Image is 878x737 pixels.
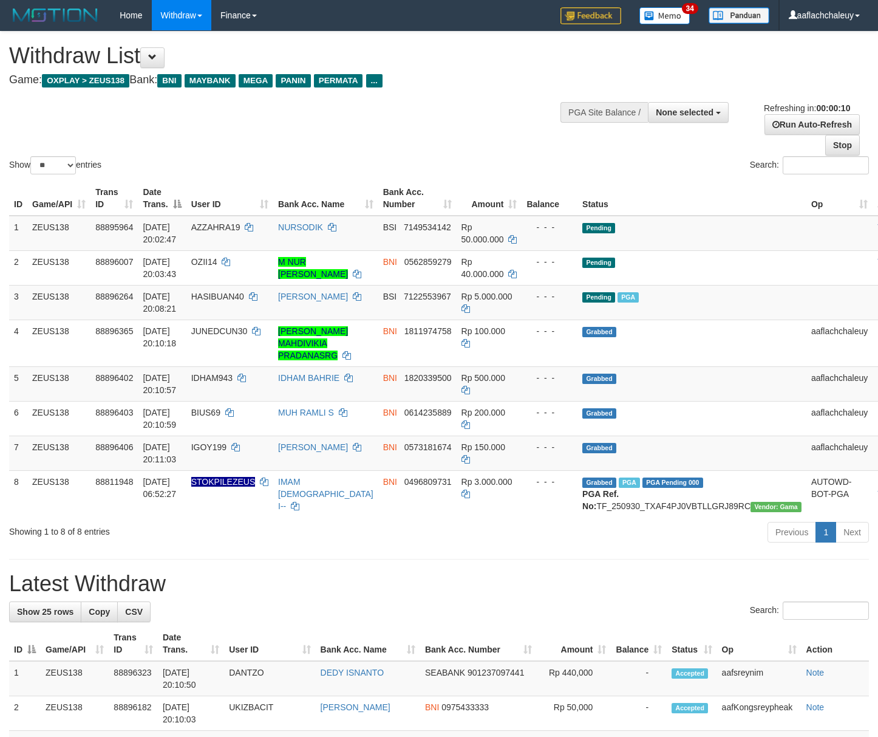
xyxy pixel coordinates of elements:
a: MUH RAMLI S [278,408,334,417]
span: [DATE] 20:02:47 [143,222,176,244]
th: Status: activate to sort column ascending [667,626,716,661]
th: Trans ID: activate to sort column ascending [109,626,158,661]
span: Copy 1820339500 to clipboard [404,373,452,383]
td: ZEUS138 [27,366,90,401]
td: TF_250930_TXAF4PJ0VBTLLGRJ89RC [577,470,806,517]
span: IDHAM943 [191,373,233,383]
td: ZEUS138 [27,320,90,366]
a: IMAM [DEMOGRAPHIC_DATA] I-- [278,477,373,511]
span: 88896403 [95,408,133,417]
a: DEDY ISNANTO [321,668,384,677]
span: Copy 0573181674 to clipboard [404,442,452,452]
img: panduan.png [709,7,769,24]
a: [PERSON_NAME] [278,292,348,301]
span: Copy 0562859279 to clipboard [404,257,452,267]
span: [DATE] 20:08:21 [143,292,176,314]
a: Previous [767,522,816,543]
span: Accepted [672,668,708,679]
span: [DATE] 20:10:18 [143,326,176,348]
th: Bank Acc. Number: activate to sort column ascending [378,181,457,216]
span: Grabbed [582,374,616,384]
td: [DATE] 20:10:50 [158,661,224,696]
td: UKIZBACIT [224,696,315,731]
td: aaflachchaleuy [806,401,873,436]
span: Pending [582,258,615,268]
th: Op: activate to sort column ascending [806,181,873,216]
span: Copy 0975433333 to clipboard [441,702,489,712]
span: BNI [383,408,397,417]
div: - - - [526,441,573,453]
span: Marked by aafsreyleap [619,478,640,488]
label: Search: [750,602,869,620]
td: 1 [9,661,41,696]
span: Rp 50.000.000 [461,222,504,244]
img: Button%20Memo.svg [639,7,690,24]
th: Amount: activate to sort column ascending [457,181,522,216]
td: 6 [9,401,27,436]
th: Trans ID: activate to sort column ascending [90,181,138,216]
div: - - - [526,325,573,337]
th: Balance: activate to sort column ascending [611,626,667,661]
div: - - - [526,221,573,233]
td: aafsreynim [717,661,801,696]
span: Grabbed [582,443,616,453]
td: 3 [9,285,27,320]
span: Copy 1811974758 to clipboard [404,326,452,336]
td: ZEUS138 [27,436,90,470]
span: 88895964 [95,222,133,232]
td: - [611,661,667,696]
div: Showing 1 to 8 of 8 entries [9,521,357,538]
th: Amount: activate to sort column ascending [537,626,611,661]
span: BIUS69 [191,408,220,417]
td: ZEUS138 [41,661,109,696]
th: Status [577,181,806,216]
span: Rp 200.000 [461,408,505,417]
a: CSV [117,602,151,622]
a: M NUR [PERSON_NAME] [278,257,348,279]
span: Copy [89,607,110,617]
td: 7 [9,436,27,470]
span: MEGA [239,74,273,87]
span: JUNEDCUN30 [191,326,248,336]
span: CSV [125,607,143,617]
td: 5 [9,366,27,401]
h1: Withdraw List [9,44,573,68]
input: Search: [783,156,869,174]
td: ZEUS138 [27,285,90,320]
span: BNI [383,373,397,383]
span: Copy 0496809731 to clipboard [404,477,452,487]
label: Show entries [9,156,101,174]
td: 88896182 [109,696,158,731]
th: User ID: activate to sort column ascending [224,626,315,661]
select: Showentries [30,156,76,174]
td: AUTOWD-BOT-PGA [806,470,873,517]
a: Next [835,522,869,543]
th: Game/API: activate to sort column ascending [41,626,109,661]
a: Run Auto-Refresh [764,114,860,135]
span: BSI [383,292,397,301]
th: Action [801,626,869,661]
img: MOTION_logo.png [9,6,101,24]
span: [DATE] 20:10:57 [143,373,176,395]
div: - - - [526,372,573,384]
td: ZEUS138 [27,401,90,436]
span: Rp 5.000.000 [461,292,512,301]
span: Vendor URL: https://trx31.1velocity.biz [750,502,801,512]
span: Copy 901237097441 to clipboard [468,668,524,677]
span: Rp 40.000.000 [461,257,504,279]
span: 88896406 [95,442,133,452]
span: BNI [383,257,397,267]
a: 1 [815,522,836,543]
a: Show 25 rows [9,602,81,622]
span: [DATE] 20:10:59 [143,408,176,430]
span: BNI [425,702,439,712]
th: User ID: activate to sort column ascending [186,181,273,216]
span: SEABANK [425,668,465,677]
span: Pending [582,292,615,303]
b: PGA Ref. No: [582,489,619,511]
td: 8 [9,470,27,517]
th: Op: activate to sort column ascending [717,626,801,661]
a: [PERSON_NAME] [321,702,390,712]
div: - - - [526,406,573,419]
td: Rp 440,000 [537,661,611,696]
